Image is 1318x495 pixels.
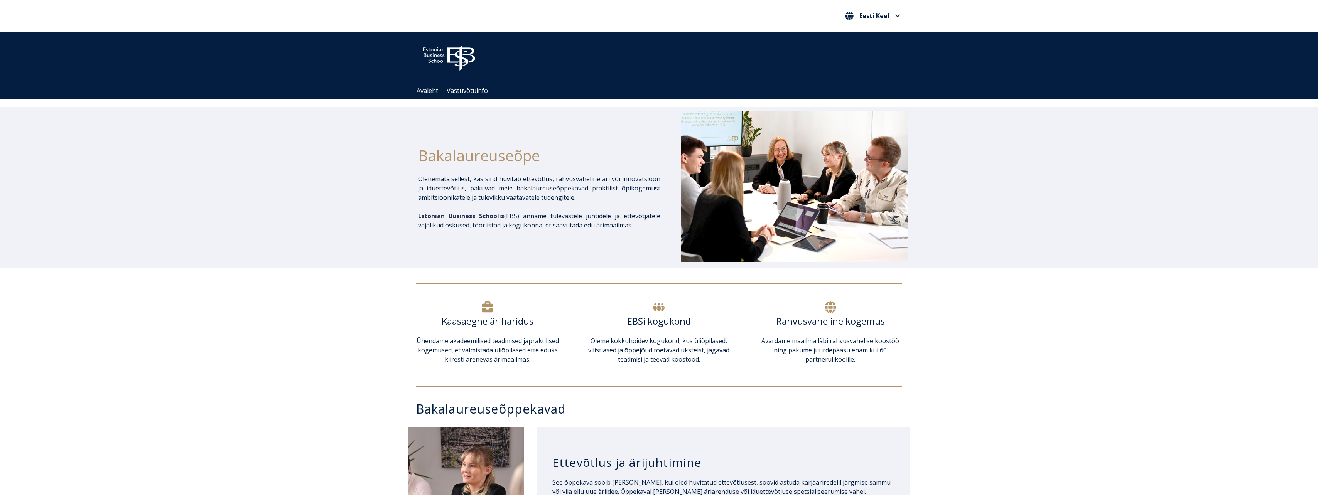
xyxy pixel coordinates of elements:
h6: EBSi kogukond [587,315,731,327]
span: Eesti Keel [859,13,889,19]
span: Estonian Business Schoolis [418,212,504,220]
h1: Bakalaureuseõpe [418,144,660,167]
p: EBS) anname tulevastele juhtidele ja ettevõtjatele vajalikud oskused, tööriistad ja kogukonna, et... [418,211,660,230]
button: Eesti Keel [843,10,902,22]
h6: Kaasaegne äriharidus [416,315,559,327]
div: Navigation Menu [412,83,914,99]
img: ebs_logo2016_white [416,40,482,73]
p: Avardame maailma läbi rahvusvahelise koostöö ning pakume juurdepääsu enam kui 60 partnerülikoolile. [759,336,902,364]
a: Avaleht [417,86,438,95]
span: Oleme kokkuhoidev kogukond, kus üliõpilased, vilistlased ja õppejõud toetavad üksteist, jagavad t... [588,337,729,364]
h3: Bakalaureuseõppekavad [416,402,910,416]
h6: Rahvusvaheline kogemus [759,315,902,327]
h3: Ettevõtlus ja ärijuhtimine [552,455,894,470]
span: Ühendame akadeemilised teadmised ja [417,337,528,345]
p: Olenemata sellest, kas sind huvitab ettevõtlus, rahvusvaheline äri või innovatsioon ja iduettevõt... [418,174,660,202]
nav: Vali oma keel [843,10,902,22]
span: praktilised kogemused, et valmistada üliõpilased ette eduks kiiresti arenevas ärimaailmas. [418,337,559,364]
a: Vastuvõtuinfo [447,86,488,95]
img: Bakalaureusetudengid [681,111,908,262]
span: ( [418,212,506,220]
